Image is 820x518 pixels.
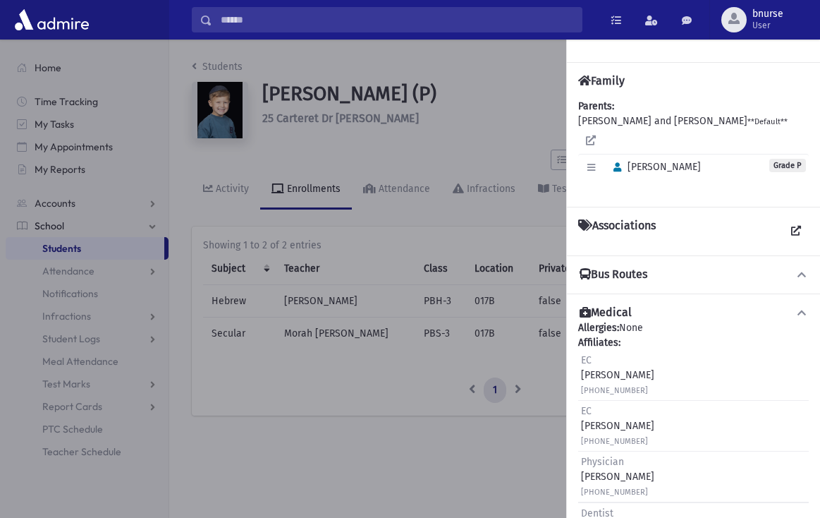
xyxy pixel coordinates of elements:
div: [PERSON_NAME] [581,353,654,397]
button: Medical [578,306,809,320]
small: [PHONE_NUMBER] [581,437,648,446]
span: User [752,20,783,31]
small: [PHONE_NUMBER] [581,386,648,395]
b: Allergies: [578,322,619,334]
h4: Associations [578,219,656,244]
div: [PERSON_NAME] [581,404,654,448]
input: Search [212,7,582,32]
h4: Medical [580,306,632,320]
span: [PERSON_NAME] [607,161,701,173]
span: EC [581,405,592,417]
h4: Family [578,74,625,88]
img: AdmirePro [11,6,92,34]
span: EC [581,354,592,366]
span: Physician [581,456,624,468]
h4: Bus Routes [580,267,647,282]
div: [PERSON_NAME] and [PERSON_NAME] [578,99,809,195]
span: bnurse [752,8,783,20]
b: Parents: [578,100,614,112]
div: [PERSON_NAME] [581,454,654,499]
small: [PHONE_NUMBER] [581,488,648,497]
a: View all Associations [783,219,809,244]
b: Affiliates: [578,337,620,349]
button: Bus Routes [578,267,809,282]
span: Grade P [769,159,806,172]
